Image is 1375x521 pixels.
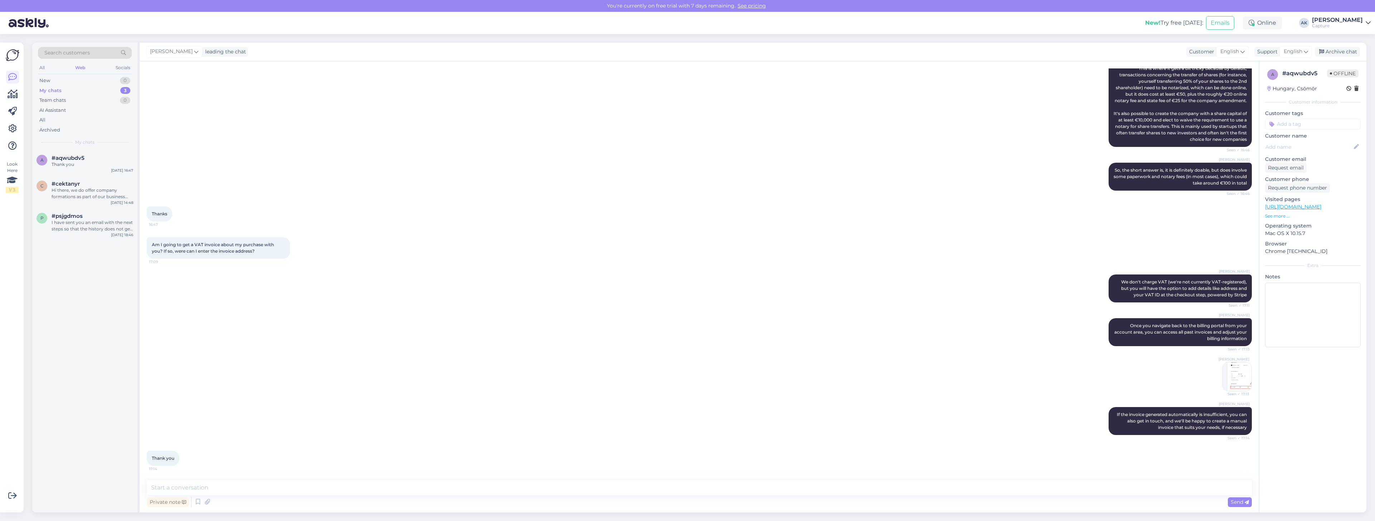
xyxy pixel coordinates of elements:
[52,213,83,219] span: #psjgdmos
[1327,70,1359,77] span: Offline
[1219,157,1250,162] span: [PERSON_NAME]
[1223,346,1250,352] span: Seen ✓ 17:13
[1223,435,1250,441] span: Seen ✓ 17:14
[111,168,133,173] div: [DATE] 16:47
[1219,357,1249,362] span: [PERSON_NAME]
[1265,183,1330,193] div: Request phone number
[1265,119,1361,129] input: Add a tag
[39,87,62,94] div: My chats
[75,139,95,145] span: My chats
[1121,279,1248,297] span: We don't charge VAT (we're not currently VAT-registered), but you will have the option to add det...
[1265,204,1321,210] a: [URL][DOMAIN_NAME]
[1265,240,1361,248] p: Browser
[1265,156,1361,163] p: Customer email
[40,157,44,163] span: a
[1265,143,1352,151] input: Add name
[6,161,19,193] div: Look Here
[39,97,66,104] div: Team chats
[149,466,176,472] span: 17:14
[6,48,19,62] img: Askly Logo
[120,97,130,104] div: 0
[52,181,80,187] span: #cektanyr
[120,87,130,94] div: 3
[1265,248,1361,255] p: Chrome [TECHNICAL_ID]
[149,222,176,227] span: 16:47
[1267,85,1317,92] div: Hungary, Csömör
[1265,99,1361,105] div: Customer information
[1265,196,1361,203] p: Visited pages
[1223,362,1251,391] img: Attachment
[1282,69,1327,78] div: # aqwubdv5
[111,232,133,238] div: [DATE] 18:46
[1220,48,1239,56] span: English
[1265,273,1361,281] p: Notes
[1145,19,1203,27] div: Try free [DATE]:
[149,259,176,264] span: 17:09
[1265,132,1361,140] p: Customer name
[39,116,45,124] div: All
[39,77,50,84] div: New
[1114,167,1248,186] span: So, the short answer is, it is definitely doable, but does involve some paperwork and notary fees...
[1219,312,1250,318] span: [PERSON_NAME]
[1231,499,1249,505] span: Send
[1219,269,1250,274] span: [PERSON_NAME]
[152,455,174,461] span: Thank you
[1145,19,1161,26] b: New!
[1243,16,1282,29] div: Online
[52,187,133,200] div: Hi there, we do offer company formations as part of our business address annual plan (OÜ/limited ...
[111,200,133,205] div: [DATE] 14:48
[1315,47,1360,57] div: Archive chat
[39,126,60,134] div: Archived
[1223,147,1250,153] span: Seen ✓ 16:46
[1265,262,1361,269] div: Extra
[52,155,85,161] span: #aqwubdv5
[1312,17,1363,23] div: [PERSON_NAME]
[40,215,44,221] span: p
[1223,191,1250,196] span: Seen ✓ 16:46
[1223,303,1250,308] span: Seen ✓ 17:11
[1271,72,1274,77] span: a
[1299,18,1309,28] div: AK
[1114,323,1248,341] span: Once you navigate back to the billing portal from your account area, you can access all past invo...
[1265,176,1361,183] p: Customer phone
[1117,412,1248,430] span: If the invoice generated automatically is insufficient, you can also get in touch, and we'll be h...
[1312,17,1371,29] a: [PERSON_NAME]Capture
[38,63,46,72] div: All
[735,3,768,9] a: See pricing
[147,497,189,507] div: Private note
[52,161,133,168] div: Thank you
[74,63,87,72] div: Web
[39,107,66,114] div: AI Assistant
[52,219,133,232] div: I have sent you an email with the next steps so that the history does not get lost
[1265,163,1307,173] div: Request email
[1312,23,1363,29] div: Capture
[1265,213,1361,219] p: See more ...
[1254,48,1278,56] div: Support
[1265,222,1361,230] p: Operating system
[1222,391,1249,397] span: Seen ✓ 17:13
[1284,48,1302,56] span: English
[152,242,275,254] span: Am I going to get a VAT invoice about my purchase with you? If so, were can I enter the invoice a...
[114,63,132,72] div: Socials
[1186,48,1214,56] div: Customer
[1206,16,1234,30] button: Emails
[120,77,130,84] div: 0
[1219,401,1250,407] span: [PERSON_NAME]
[150,48,193,56] span: [PERSON_NAME]
[6,187,19,193] div: 1 / 3
[1265,110,1361,117] p: Customer tags
[44,49,90,57] span: Search customers
[1265,230,1361,237] p: Mac OS X 10.15.7
[152,211,167,216] span: Thanks
[40,183,44,188] span: c
[202,48,246,56] div: leading the chat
